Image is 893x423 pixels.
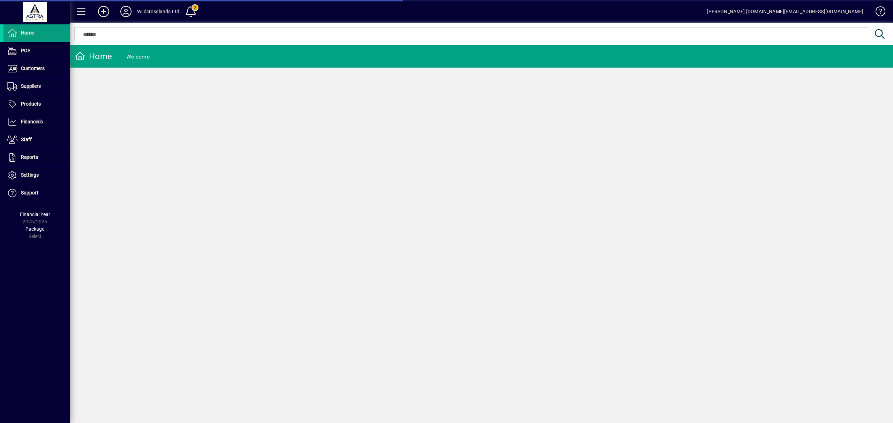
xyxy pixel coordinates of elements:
[21,137,32,142] span: Staff
[115,5,137,18] button: Profile
[707,6,863,17] div: [PERSON_NAME] [DOMAIN_NAME][EMAIL_ADDRESS][DOMAIN_NAME]
[3,60,70,77] a: Customers
[92,5,115,18] button: Add
[126,51,150,62] div: Welcome
[870,1,884,24] a: Knowledge Base
[3,167,70,184] a: Settings
[3,149,70,166] a: Reports
[21,48,30,53] span: POS
[21,83,41,89] span: Suppliers
[3,78,70,95] a: Suppliers
[3,42,70,60] a: POS
[3,131,70,148] a: Staff
[75,51,112,62] div: Home
[21,66,45,71] span: Customers
[137,6,179,17] div: Wildcrosslands Ltd
[3,184,70,202] a: Support
[21,154,38,160] span: Reports
[21,119,43,124] span: Financials
[21,190,38,195] span: Support
[25,226,44,232] span: Package
[3,95,70,113] a: Products
[3,113,70,131] a: Financials
[21,172,39,178] span: Settings
[21,101,41,107] span: Products
[20,211,50,217] span: Financial Year
[21,30,34,36] span: Home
